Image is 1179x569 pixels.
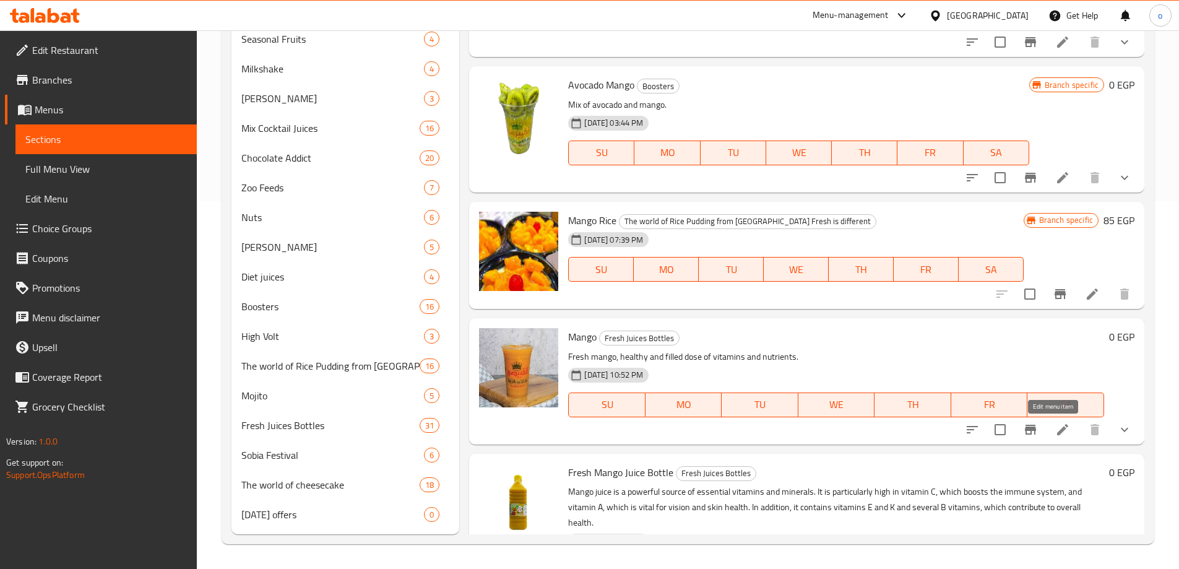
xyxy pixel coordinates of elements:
span: 5 [425,241,439,253]
button: SA [964,141,1029,165]
button: SU [568,141,634,165]
button: Branch-specific-item [1045,279,1075,309]
span: Coverage Report [32,370,187,384]
div: Diet juices4 [231,262,460,292]
div: [GEOGRAPHIC_DATA] [947,9,1029,22]
button: MO [634,257,699,282]
a: Menus [5,95,197,124]
div: Nuts6 [231,202,460,232]
button: MO [634,141,700,165]
a: Support.OpsPlatform [6,467,85,483]
span: Branches [32,72,187,87]
span: Diet juices [241,269,425,284]
h6: 85 EGP [1103,212,1134,229]
span: 31 [420,420,439,432]
div: items [424,210,439,225]
span: TU [727,396,793,414]
span: Menus [35,102,187,117]
p: Fresh mango, healthy and filled dose of vitamins and nutrients. [568,349,1104,365]
button: FR [897,141,963,165]
button: TH [832,141,897,165]
span: TH [837,144,892,162]
button: TH [829,257,894,282]
span: SU [574,261,629,279]
span: 18 [420,479,439,491]
span: 4 [425,63,439,75]
span: Menu disclaimer [32,310,187,325]
div: The world of cheesecake [241,477,420,492]
span: Fresh Mango Juice Bottle [568,463,673,482]
span: 16 [420,360,439,372]
span: SA [969,144,1024,162]
svg: Show Choices [1117,422,1132,437]
div: Mix Cocktail Juices16 [231,113,460,143]
span: Get support on: [6,454,63,471]
a: Promotions [5,273,197,303]
img: Mango Rice [479,212,558,291]
span: Branch specific [1034,214,1098,226]
div: Zoo Feeds [241,180,425,195]
a: Coupons [5,243,197,273]
button: SA [959,257,1024,282]
span: 16 [420,123,439,134]
button: show more [1110,27,1139,57]
span: [DATE] 10:52 PM [579,369,648,381]
div: Chocolate Addict20 [231,143,460,173]
button: sort-choices [957,27,987,57]
span: 6 [425,450,439,461]
div: [PERSON_NAME]5 [231,232,460,262]
span: Mango Rice [568,211,616,230]
span: 1.0.0 [38,433,58,450]
span: Sections [25,132,187,147]
span: FR [902,144,958,162]
span: FR [956,396,1023,414]
span: Mojito [241,388,425,403]
span: TH [834,261,889,279]
a: Edit menu item [1085,287,1100,302]
span: [PERSON_NAME] [241,91,425,106]
span: Mango [568,328,597,346]
button: TU [722,393,798,417]
div: items [424,61,439,76]
span: MO [639,144,695,162]
div: Milkshake4 [231,54,460,84]
div: Fresh Juices Bottles [241,418,420,433]
a: Sections [15,124,197,154]
button: SU [568,393,645,417]
span: 0 [425,509,439,521]
div: Sobia Festival6 [231,440,460,470]
div: Zoo Feeds7 [231,173,460,202]
span: Full Menu View [25,162,187,176]
span: The world of Rice Pudding from [GEOGRAPHIC_DATA] Fresh is different [620,214,876,228]
span: WE [803,396,870,414]
button: show more [1110,415,1139,445]
div: Fresh Juices Bottles31 [231,410,460,440]
span: MO [639,261,694,279]
div: items [420,477,439,492]
span: Select to update [987,165,1013,191]
button: delete [1080,415,1110,445]
span: SA [1032,396,1099,414]
span: 20 [420,152,439,164]
button: TU [701,141,766,165]
span: Nuts [241,210,425,225]
span: WE [771,144,827,162]
span: Coupons [32,251,187,266]
span: Sobia Festival [241,448,425,463]
div: items [420,150,439,165]
span: [DATE] 03:44 PM [579,117,648,129]
button: SU [568,257,634,282]
span: Avocado Mango [568,76,634,94]
a: Edit menu item [1055,35,1070,50]
span: Upsell [32,340,187,355]
button: Branch-specific-item [1016,415,1045,445]
div: Seasonal Fruits4 [231,24,460,54]
div: The world of Rice Pudding from Koubasy Fresh is different [241,358,420,373]
div: Mix Cocktail Juices [241,121,420,136]
h6: 0 EGP [1109,76,1134,93]
span: Select to update [1017,281,1043,307]
svg: Show Choices [1117,35,1132,50]
a: Edit menu item [1055,170,1070,185]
